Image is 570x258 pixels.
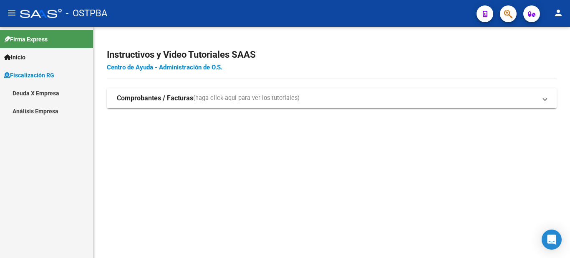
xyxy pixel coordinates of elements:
[117,94,193,103] strong: Comprobantes / Facturas
[193,94,300,103] span: (haga click aquí para ver los tutoriales)
[4,53,25,62] span: Inicio
[66,4,107,23] span: - OSTPBA
[107,88,557,108] mat-expansion-panel-header: Comprobantes / Facturas(haga click aquí para ver los tutoriales)
[4,35,48,44] span: Firma Express
[107,64,222,71] a: Centro de Ayuda - Administración de O.S.
[553,8,563,18] mat-icon: person
[542,230,562,250] div: Open Intercom Messenger
[7,8,17,18] mat-icon: menu
[4,71,54,80] span: Fiscalización RG
[107,47,557,63] h2: Instructivos y Video Tutoriales SAAS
